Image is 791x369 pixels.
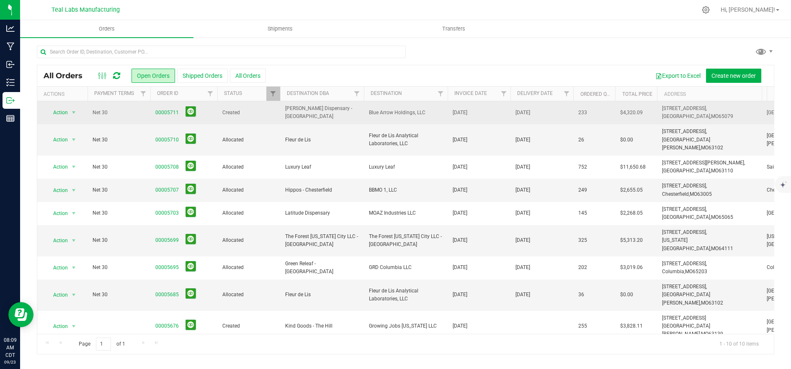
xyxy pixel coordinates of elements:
[88,25,126,33] span: Orders
[222,136,275,144] span: Allocated
[620,291,633,299] span: $0.00
[517,90,553,96] a: Delivery Date
[515,186,530,194] span: [DATE]
[155,264,179,272] a: 00005695
[701,6,711,14] div: Manage settings
[285,186,359,194] span: Hippos - Chesterfield
[719,246,733,251] span: 64111
[620,163,646,171] span: $11,650.68
[69,184,79,196] span: select
[222,291,275,299] span: Allocated
[285,322,359,330] span: Kind Goods - The Hill
[662,323,710,337] span: [GEOGRAPHIC_DATA][PERSON_NAME],
[453,264,467,272] span: [DATE]
[578,209,587,217] span: 145
[93,136,145,144] span: Net 30
[719,214,733,220] span: 65065
[285,136,359,144] span: Fleur de Lis
[580,91,612,97] a: Ordered qty
[6,42,15,51] inline-svg: Manufacturing
[711,72,756,79] span: Create new order
[222,186,275,194] span: Allocated
[46,320,68,332] span: Action
[155,109,179,117] a: 00005711
[515,264,530,272] span: [DATE]
[369,264,443,272] span: GRD Columbia LLC
[453,322,467,330] span: [DATE]
[93,209,145,217] span: Net 30
[578,163,587,171] span: 752
[285,291,359,299] span: Fleur de Lis
[8,302,33,327] iframe: Resource center
[69,161,79,173] span: select
[350,87,364,101] a: Filter
[177,69,228,83] button: Shipped Orders
[46,161,68,173] span: Action
[285,233,359,249] span: The Forest [US_STATE] City LLC - [GEOGRAPHIC_DATA]
[454,90,487,96] a: Invoice Date
[662,237,711,251] span: [US_STATE][GEOGRAPHIC_DATA],
[711,168,719,174] span: MO
[515,109,530,117] span: [DATE]
[697,191,712,197] span: 63005
[37,46,406,58] input: Search Order ID, Destination, Customer PO...
[93,236,145,244] span: Net 30
[453,236,467,244] span: [DATE]
[578,109,587,117] span: 233
[44,91,84,97] div: Actions
[662,269,685,274] span: Columbia,
[431,25,477,33] span: Transfers
[46,184,68,196] span: Action
[6,60,15,69] inline-svg: Inbound
[719,113,733,119] span: 65079
[578,186,587,194] span: 249
[662,315,706,321] span: [STREET_ADDRESS]
[285,163,359,171] span: Luxury Leaf
[52,6,120,13] span: Teal Labs Manufacturing
[72,338,132,351] span: Page of 1
[453,291,467,299] span: [DATE]
[4,359,16,365] p: 09/23
[515,236,530,244] span: [DATE]
[256,25,304,33] span: Shipments
[662,292,710,305] span: [GEOGRAPHIC_DATA][PERSON_NAME],
[266,87,280,101] a: Filter
[721,6,775,13] span: Hi, [PERSON_NAME]!
[497,87,510,101] a: Filter
[701,331,709,337] span: MO
[711,246,719,251] span: MO
[662,229,707,235] span: [STREET_ADDRESS],
[222,322,275,330] span: Created
[369,186,443,194] span: BBMO 1, LLC
[620,186,643,194] span: $2,655.05
[620,322,643,330] span: $3,828.11
[620,209,643,217] span: $2,268.05
[230,69,266,83] button: All Orders
[155,163,179,171] a: 00005708
[46,107,68,118] span: Action
[453,163,467,171] span: [DATE]
[578,291,584,299] span: 36
[204,87,217,101] a: Filter
[6,78,15,87] inline-svg: Inventory
[709,331,723,337] span: 63139
[622,91,652,97] a: Total Price
[719,168,733,174] span: 63110
[6,24,15,33] inline-svg: Analytics
[44,71,91,80] span: All Orders
[4,336,16,359] p: 08:09 AM CDT
[222,209,275,217] span: Allocated
[706,69,761,83] button: Create new order
[620,109,643,117] span: $4,320.09
[578,322,587,330] span: 255
[155,236,179,244] a: 00005699
[453,136,467,144] span: [DATE]
[222,236,275,244] span: Allocated
[578,264,587,272] span: 202
[693,269,707,274] span: 65203
[222,163,275,171] span: Allocated
[224,90,242,96] a: Status
[662,105,707,111] span: [STREET_ADDRESS],
[662,191,690,197] span: Chesterfield,
[620,236,643,244] span: $5,313.20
